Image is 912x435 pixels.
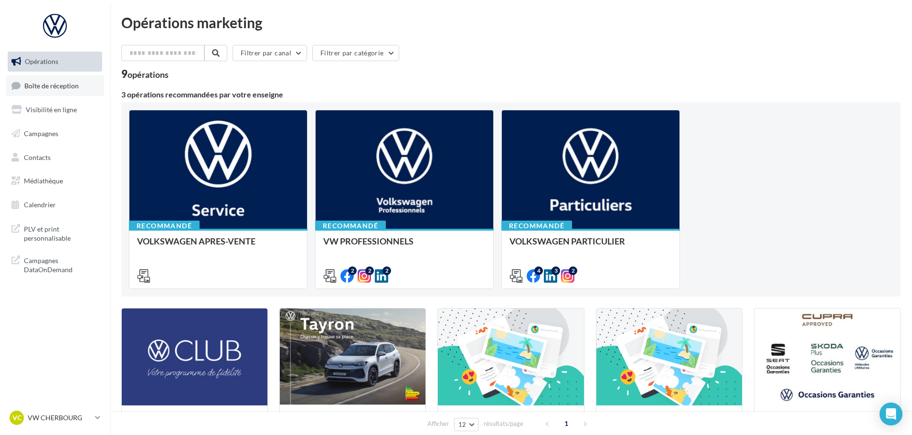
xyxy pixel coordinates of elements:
div: Recommandé [315,221,386,231]
div: Recommandé [129,221,200,231]
a: Médiathèque [6,171,104,191]
div: 3 [551,266,560,275]
span: VOLKSWAGEN PARTICULIER [509,236,625,246]
span: Afficher [427,419,449,428]
a: Opérations [6,52,104,72]
span: VOLKSWAGEN APRES-VENTE [137,236,255,246]
span: PLV et print personnalisable [24,223,98,243]
span: résultats/page [484,419,523,428]
a: Visibilité en ligne [6,100,104,120]
button: Filtrer par canal [233,45,307,61]
span: VW PROFESSIONNELS [323,236,414,246]
a: Calendrier [6,195,104,215]
div: 2 [382,266,391,275]
span: VC [12,413,21,423]
button: 12 [454,418,478,431]
span: Campagnes [24,129,58,138]
div: 3 opérations recommandées par votre enseigne [121,91,901,98]
a: PLV et print personnalisable [6,219,104,247]
div: Recommandé [501,221,572,231]
span: 12 [458,421,467,428]
a: VC VW CHERBOURG [8,409,102,427]
div: 2 [569,266,577,275]
div: Opérations marketing [121,15,901,30]
span: Opérations [25,57,58,65]
div: 4 [534,266,543,275]
div: opérations [127,70,169,79]
span: Boîte de réception [24,81,79,89]
button: Filtrer par catégorie [312,45,399,61]
a: Boîte de réception [6,75,104,96]
span: Visibilité en ligne [26,106,77,114]
span: 1 [559,416,574,431]
p: VW CHERBOURG [28,413,91,423]
a: Campagnes [6,124,104,144]
span: Calendrier [24,201,56,209]
div: 2 [365,266,374,275]
span: Médiathèque [24,177,63,185]
div: 2 [348,266,357,275]
span: Contacts [24,153,51,161]
span: Campagnes DataOnDemand [24,254,98,275]
div: Open Intercom Messenger [880,403,902,425]
a: Contacts [6,148,104,168]
a: Campagnes DataOnDemand [6,250,104,278]
div: 9 [121,69,169,79]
